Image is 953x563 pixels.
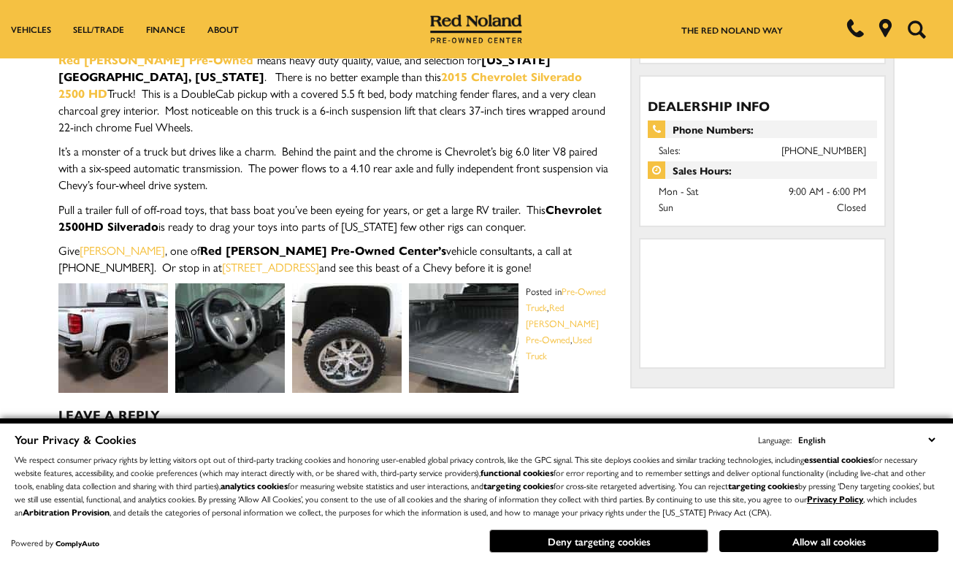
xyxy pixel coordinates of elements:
[58,201,602,234] strong: Chevrolet 2500HD Silverado
[648,99,877,113] h3: Dealership Info
[659,199,673,214] span: Sun
[58,407,608,422] h3: Leave a Reply
[659,183,699,198] span: Mon - Sat
[781,142,866,157] a: [PHONE_NUMBER]
[15,431,137,448] span: Your Privacy & Cookies
[175,283,285,393] img: Used 2015 Chevy Silverado 2500HD for sale Colorado Springs Red Noland PreOwned
[56,538,99,548] a: ComplyAuto
[681,23,783,37] a: The Red Noland Way
[648,161,877,179] span: Sales Hours:
[719,530,938,552] button: Allow all cookies
[804,453,872,466] strong: essential cookies
[648,120,877,138] span: Phone Numbers:
[481,466,554,479] strong: functional cookies
[795,432,938,448] select: Language Select
[292,283,402,393] img: Used 2015 Chevy Silverado 2500HD for sale Colorado Springs Red Noland PreOwned
[23,505,110,518] strong: Arbitration Provision
[728,479,798,492] strong: targeting cookies
[58,283,168,393] img: Used 2015 Chevy Silverado 2500HD for sale Colorado Springs Red Noland PreOwned
[789,183,866,199] span: 9:00 AM - 6:00 PM
[902,1,931,58] button: Open the search field
[58,201,602,234] span: Pull a trailer full of off-road toys, that bass boat you’ve been eyeing for years, or get a large...
[58,142,608,193] span: It’s a monster of a truck but drives like a charm. Behind the paint and the chrome is Chevrolet’s...
[526,284,606,314] a: Pre-Owned Truck
[441,68,582,85] strong: 2015 Chevrolet Silverado
[526,300,599,346] a: Red [PERSON_NAME] Pre-Owned
[648,247,877,356] iframe: Dealer location map
[430,20,522,34] a: Red Noland Pre-Owned
[758,435,792,444] div: Language:
[222,258,319,275] a: [STREET_ADDRESS]
[807,492,863,505] a: Privacy Policy
[430,15,522,44] img: Red Noland Pre-Owned
[58,51,253,68] a: Red [PERSON_NAME] Pre-Owned
[15,453,938,518] p: We respect consumer privacy rights by letting visitors opt out of third-party tracking cookies an...
[58,85,107,102] strong: 2500 HD
[58,51,551,85] strong: [US_STATE][GEOGRAPHIC_DATA], [US_STATE]
[200,242,446,258] strong: Red [PERSON_NAME] Pre-Owned Center’s
[58,68,582,102] a: 2015 Chevrolet Silverado 2500 HD
[58,242,572,275] span: Give , one of vehicle consultants, a call at [PHONE_NUMBER]. Or stop in at and see this beast of ...
[409,283,518,393] img: Used 2015 Chevy Silverado 2500HD for sale Colorado Springs Red Noland PreOwned
[837,199,866,215] span: Closed
[58,51,605,135] span: means heavy duty quality, value, and selection for . There is no better example than this Truck! ...
[80,242,165,258] a: [PERSON_NAME]
[221,479,288,492] strong: analytics cookies
[489,529,708,553] button: Deny targeting cookies
[11,538,99,548] div: Powered by
[483,479,554,492] strong: targeting cookies
[659,142,681,157] span: Sales:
